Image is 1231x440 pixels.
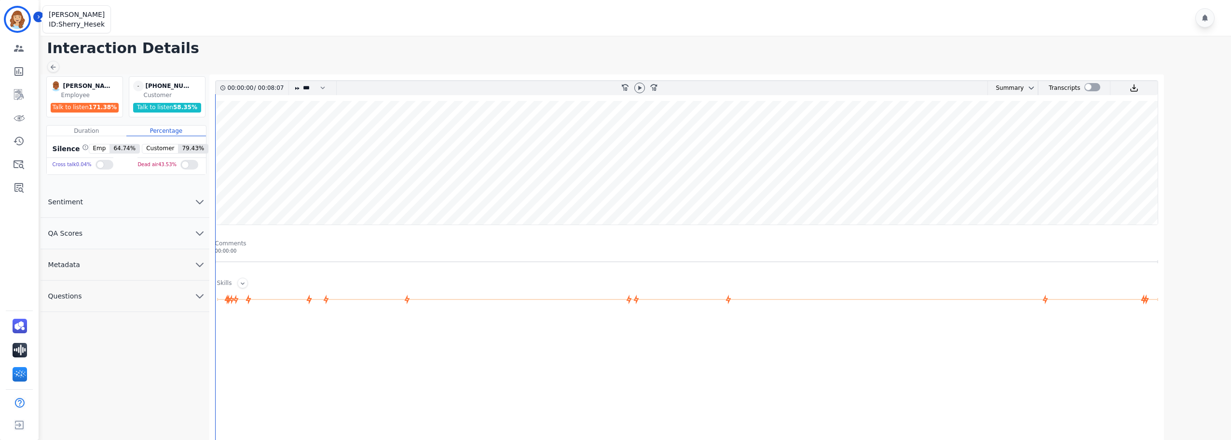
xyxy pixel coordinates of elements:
[194,196,205,208] svg: chevron down
[217,279,232,288] div: Skills
[228,81,287,95] div: /
[1130,84,1138,92] img: download audio
[126,126,206,136] div: Percentage
[61,91,121,99] div: Employee
[146,81,194,91] div: [PHONE_NUMBER]
[194,227,205,239] svg: chevron down
[41,218,209,249] button: QA Scores chevron down
[144,91,203,99] div: Customer
[228,81,254,95] div: 00:00:00
[194,259,205,270] svg: chevron down
[89,104,117,111] span: 171.38 %
[215,247,1159,255] div: 00:00:00
[1027,84,1035,92] svg: chevron down
[41,197,91,207] span: Sentiment
[41,228,91,238] span: QA Scores
[89,144,110,153] span: Emp
[988,81,1024,95] div: Summary
[51,144,89,154] div: Silence
[1024,84,1035,92] button: chevron down
[41,249,209,281] button: Metadata chevron down
[41,291,90,301] span: Questions
[41,281,209,312] button: Questions chevron down
[109,144,139,153] span: 64.74 %
[47,40,1231,57] h1: Interaction Details
[1049,81,1080,95] div: Transcripts
[215,240,1159,247] div: Comments
[47,126,126,136] div: Duration
[6,8,29,31] img: Bordered avatar
[137,158,177,172] div: Dead air 43.53 %
[41,186,209,218] button: Sentiment chevron down
[142,144,178,153] span: Customer
[194,290,205,302] svg: chevron down
[63,81,111,91] div: [PERSON_NAME]
[178,144,208,153] span: 79.43 %
[256,81,283,95] div: 00:08:07
[173,104,197,111] span: 58.35 %
[41,260,88,270] span: Metadata
[51,103,119,113] div: Talk to listen
[133,81,144,91] span: -
[133,103,202,113] div: Talk to listen
[53,158,92,172] div: Cross talk 0.04 %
